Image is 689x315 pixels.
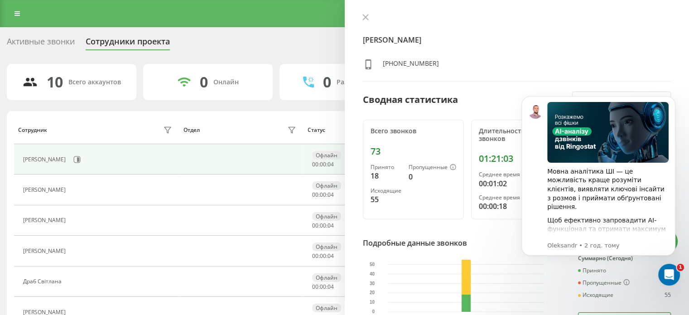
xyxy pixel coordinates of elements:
text: 40 [370,271,375,276]
div: : : [312,223,334,229]
span: 04 [328,283,334,291]
div: 00:00:18 [479,201,560,212]
div: Среднее время ответа [479,194,560,201]
div: Длительность всех звонков [479,127,560,143]
div: 10 [47,73,63,91]
div: : : [312,284,334,290]
h4: [PERSON_NAME] [363,34,671,45]
span: 00 [320,160,326,168]
div: Сводная статистика [363,93,458,107]
span: 1 [677,264,684,271]
div: Разговаривают [337,78,386,86]
div: Всего звонков [371,127,456,135]
span: 00 [320,191,326,199]
span: 00 [312,191,318,199]
div: Сотрудники проекта [86,37,170,51]
div: 73 [371,146,456,157]
div: Офлайн [312,212,341,221]
span: 04 [328,222,334,229]
div: 55 [371,194,401,205]
div: Сотрудник [18,127,47,133]
div: Онлайн [213,78,239,86]
div: Офлайн [312,181,341,190]
div: Активные звонки [7,37,75,51]
div: Всего аккаунтов [68,78,121,86]
div: [PERSON_NAME] [23,217,68,223]
span: 00 [320,283,326,291]
span: 00 [312,222,318,229]
div: [PERSON_NAME] [23,187,68,193]
div: [PERSON_NAME] [23,248,68,254]
span: 00 [320,222,326,229]
div: : : [312,161,334,168]
div: 0 [323,73,331,91]
iframe: Intercom notifications повідомлення [508,82,689,291]
text: 30 [370,281,375,286]
div: Офлайн [312,304,341,312]
div: 55 [665,292,671,298]
div: 00:01:02 [479,178,560,189]
text: 50 [370,262,375,267]
div: Подробные данные звонков [363,237,467,248]
text: 20 [370,290,375,295]
span: 00 [320,252,326,260]
div: Драб Світлана [23,278,64,285]
div: [PERSON_NAME] [23,156,68,163]
div: 0 [409,171,456,182]
div: Офлайн [312,242,341,251]
span: 04 [328,191,334,199]
div: Отдел [183,127,200,133]
iframe: Intercom live chat [658,264,680,286]
div: Офлайн [312,273,341,282]
div: Принято [371,164,401,170]
div: 01:21:03 [479,153,560,164]
div: Офлайн [312,151,341,160]
div: : : [312,253,334,259]
div: Исходящие [371,188,401,194]
span: 00 [312,252,318,260]
span: 00 [312,160,318,168]
div: 18 [371,170,401,181]
div: : : [312,192,334,198]
text: 0 [372,309,375,314]
div: [PHONE_NUMBER] [383,59,439,72]
div: Пропущенные [409,164,456,171]
span: 04 [328,252,334,260]
span: 04 [328,160,334,168]
div: 0 [200,73,208,91]
div: Исходящие [578,292,613,298]
text: 10 [370,300,375,305]
div: Среднее время разговора [479,171,560,178]
span: 00 [312,283,318,291]
div: Статус [308,127,325,133]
